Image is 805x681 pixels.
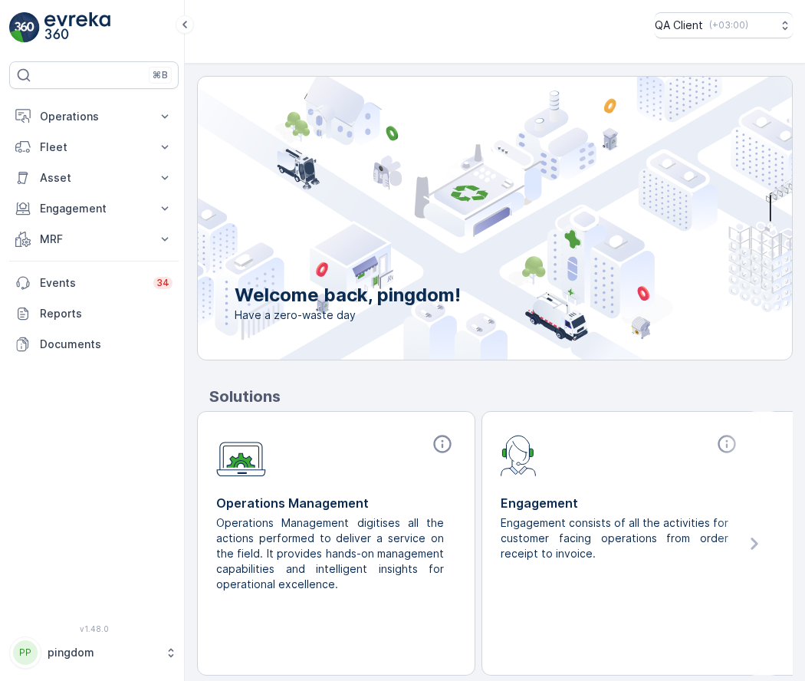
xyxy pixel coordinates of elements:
[40,275,144,291] p: Events
[9,624,179,633] span: v 1.48.0
[40,306,172,321] p: Reports
[40,337,172,352] p: Documents
[156,277,169,289] p: 34
[709,19,748,31] p: ( +03:00 )
[9,268,179,298] a: Events34
[40,232,148,247] p: MRF
[9,298,179,329] a: Reports
[40,201,148,216] p: Engagement
[48,645,157,660] p: pingdom
[9,637,179,669] button: PPpingdom
[209,385,793,408] p: Solutions
[153,69,168,81] p: ⌘B
[129,77,792,360] img: city illustration
[501,494,741,512] p: Engagement
[40,140,148,155] p: Fleet
[235,308,461,323] span: Have a zero-waste day
[655,12,793,38] button: QA Client(+03:00)
[216,494,456,512] p: Operations Management
[13,640,38,665] div: PP
[216,433,266,477] img: module-icon
[235,283,461,308] p: Welcome back, pingdom!
[40,109,148,124] p: Operations
[501,433,537,476] img: module-icon
[9,163,179,193] button: Asset
[9,224,179,255] button: MRF
[9,329,179,360] a: Documents
[501,515,728,561] p: Engagement consists of all the activities for customer facing operations from order receipt to in...
[9,101,179,132] button: Operations
[40,170,148,186] p: Asset
[9,12,40,43] img: logo
[216,515,444,592] p: Operations Management digitises all the actions performed to deliver a service on the field. It p...
[9,132,179,163] button: Fleet
[44,12,110,43] img: logo_light-DOdMpM7g.png
[655,18,703,33] p: QA Client
[9,193,179,224] button: Engagement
